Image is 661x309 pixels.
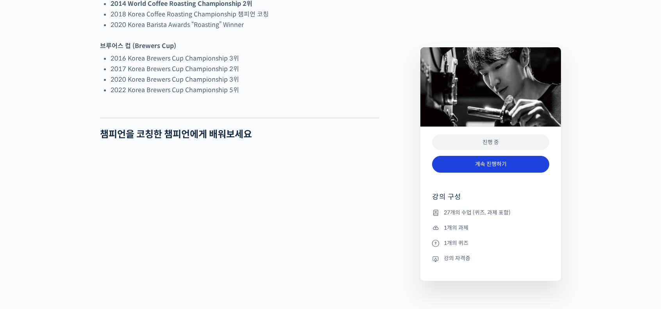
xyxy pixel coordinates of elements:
li: 2020 Korea Barista Awards “Roasting” Winner [111,20,379,30]
strong: 브루어스 컵 (Brewers Cup) [100,42,176,50]
h4: 강의 구성 [432,192,549,208]
a: 홈 [2,244,52,264]
a: 계속 진행하기 [432,156,549,173]
li: 27개의 수업 (퀴즈, 과제 포함) [432,208,549,217]
li: 2016 Korea Brewers Cup Championship 3위 [111,53,379,64]
span: 홈 [25,256,29,262]
li: 2020 Korea Brewers Cup Championship 3위 [111,74,379,85]
span: 설정 [121,256,130,262]
li: 2017 Korea Brewers Cup Championship 2위 [111,64,379,74]
span: 대화 [71,256,81,263]
li: 2018 Korea Coffee Roasting Championship 챔피언 코칭 [111,9,379,20]
div: 진행 중 [432,134,549,150]
li: 1개의 퀴즈 [432,238,549,248]
li: 1개의 과제 [432,223,549,232]
li: 강의 자격증 [432,254,549,263]
a: 설정 [101,244,150,264]
li: 2022 Korea Brewers Cup Championship 5위 [111,85,379,95]
h2: 챔피언을 코칭한 챔피언에게 배워보세요 [100,129,379,140]
a: 대화 [52,244,101,264]
iframe: 국가대표 로스터가 일반적인 방식으로 커피 로스팅을 하지 않는 이유 (장문규 대표) [100,150,379,307]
